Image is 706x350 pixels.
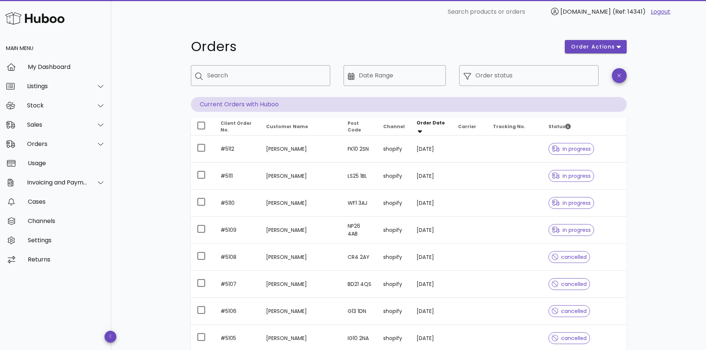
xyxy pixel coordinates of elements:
div: My Dashboard [28,63,105,70]
img: Huboo Logo [5,10,64,26]
td: #5107 [215,271,260,298]
th: Carrier [452,118,487,136]
td: G13 1DN [342,298,377,325]
a: Logout [651,7,670,16]
button: order actions [565,40,626,53]
td: [DATE] [411,136,452,163]
td: [DATE] [411,190,452,217]
td: [DATE] [411,244,452,271]
th: Channel [377,118,411,136]
span: order actions [571,43,615,51]
td: shopify [377,217,411,244]
span: Customer Name [266,123,308,130]
td: #5106 [215,298,260,325]
span: Tracking No. [493,123,526,130]
th: Order Date: Sorted descending. Activate to remove sorting. [411,118,452,136]
td: [PERSON_NAME] [260,217,342,244]
td: BD21 4QS [342,271,377,298]
td: [PERSON_NAME] [260,244,342,271]
th: Post Code [342,118,377,136]
span: in progress [552,146,591,151]
td: WF1 3AJ [342,190,377,217]
span: [DOMAIN_NAME] [560,7,611,16]
span: in progress [552,173,591,179]
p: Current Orders with Huboo [191,97,627,112]
span: cancelled [552,254,587,260]
td: #5109 [215,217,260,244]
td: [DATE] [411,217,452,244]
th: Tracking No. [487,118,543,136]
td: [PERSON_NAME] [260,136,342,163]
div: Channels [28,217,105,224]
div: Stock [27,102,87,109]
div: Listings [27,83,87,90]
td: #5110 [215,190,260,217]
td: shopify [377,136,411,163]
td: #5108 [215,244,260,271]
th: Client Order No. [215,118,260,136]
span: Post Code [348,120,361,133]
span: Order Date [417,120,445,126]
td: shopify [377,190,411,217]
span: in progress [552,227,591,233]
span: cancelled [552,309,587,314]
td: shopify [377,271,411,298]
td: LS25 1BL [342,163,377,190]
td: #5112 [215,136,260,163]
h1: Orders [191,40,556,53]
td: [DATE] [411,298,452,325]
span: cancelled [552,336,587,341]
span: cancelled [552,281,587,287]
th: Status [543,118,627,136]
td: [PERSON_NAME] [260,271,342,298]
td: [PERSON_NAME] [260,190,342,217]
th: Customer Name [260,118,342,136]
td: #5111 [215,163,260,190]
span: (Ref: 14341) [613,7,646,16]
td: [DATE] [411,163,452,190]
td: NP26 4AB [342,217,377,244]
td: shopify [377,244,411,271]
span: in progress [552,200,591,206]
span: Client Order No. [221,120,252,133]
div: Usage [28,160,105,167]
td: [DATE] [411,271,452,298]
div: Orders [27,140,87,147]
div: Cases [28,198,105,205]
td: CR4 2AY [342,244,377,271]
div: Sales [27,121,87,128]
td: [PERSON_NAME] [260,298,342,325]
div: Returns [28,256,105,263]
div: Settings [28,237,105,244]
div: Invoicing and Payments [27,179,87,186]
td: shopify [377,298,411,325]
td: FK10 2SN [342,136,377,163]
td: [PERSON_NAME] [260,163,342,190]
span: Carrier [458,123,476,130]
span: Channel [383,123,405,130]
td: shopify [377,163,411,190]
span: Status [548,123,571,130]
